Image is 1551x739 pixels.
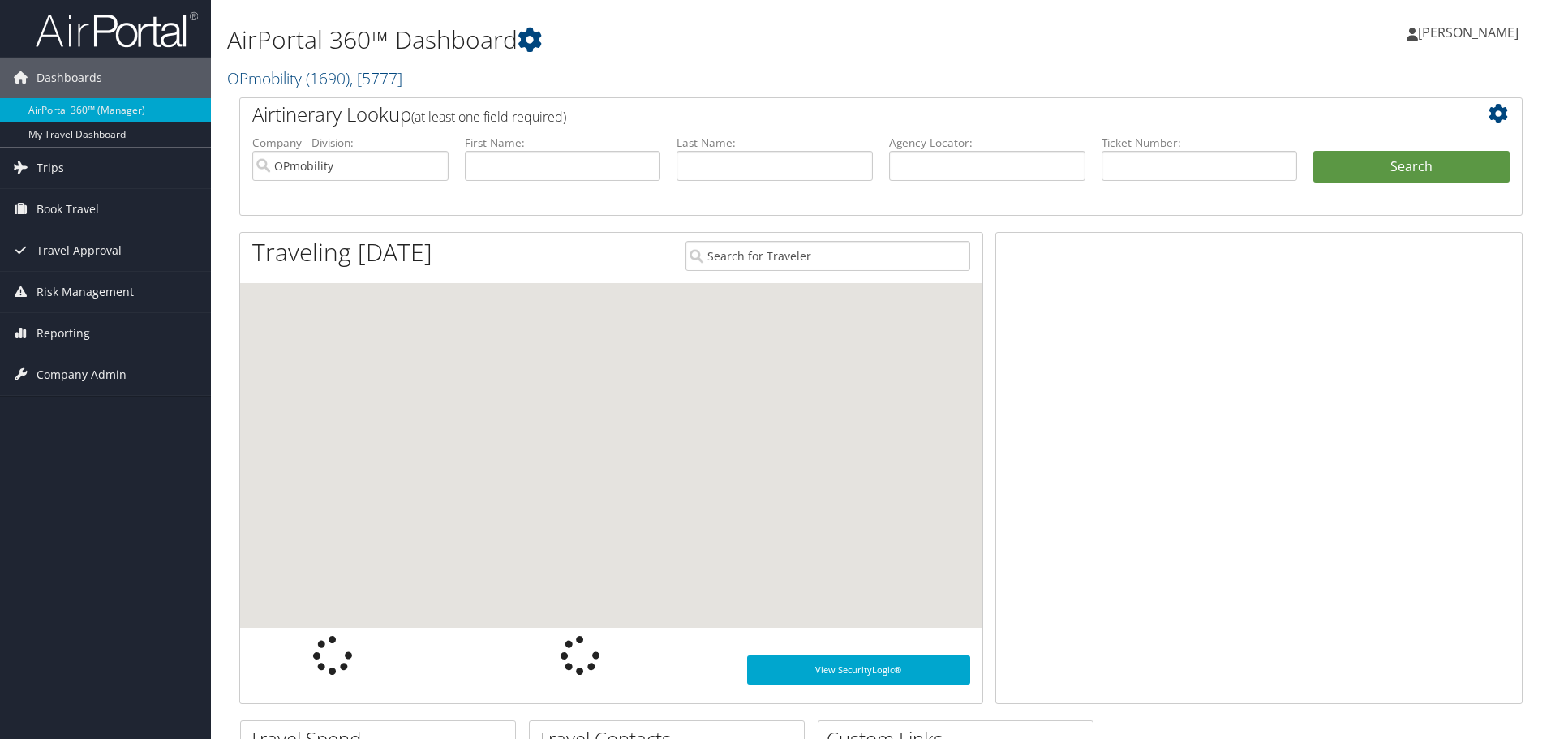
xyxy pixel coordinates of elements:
a: View SecurityLogic® [747,655,970,685]
span: ( 1690 ) [306,67,350,89]
img: airportal-logo.png [36,11,198,49]
span: Trips [37,148,64,188]
span: Company Admin [37,354,127,395]
label: Company - Division: [252,135,449,151]
span: Dashboards [37,58,102,98]
h1: AirPortal 360™ Dashboard [227,23,1099,57]
h1: Traveling [DATE] [252,235,432,269]
span: Reporting [37,313,90,354]
label: Last Name: [677,135,873,151]
a: OPmobility [227,67,402,89]
span: (at least one field required) [411,108,566,126]
h2: Airtinerary Lookup [252,101,1403,128]
button: Search [1313,151,1510,183]
span: Book Travel [37,189,99,230]
a: [PERSON_NAME] [1407,8,1535,57]
span: Risk Management [37,272,134,312]
label: First Name: [465,135,661,151]
label: Ticket Number: [1102,135,1298,151]
label: Agency Locator: [889,135,1085,151]
span: [PERSON_NAME] [1418,24,1519,41]
span: Travel Approval [37,230,122,271]
span: , [ 5777 ] [350,67,402,89]
input: Search for Traveler [685,241,970,271]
